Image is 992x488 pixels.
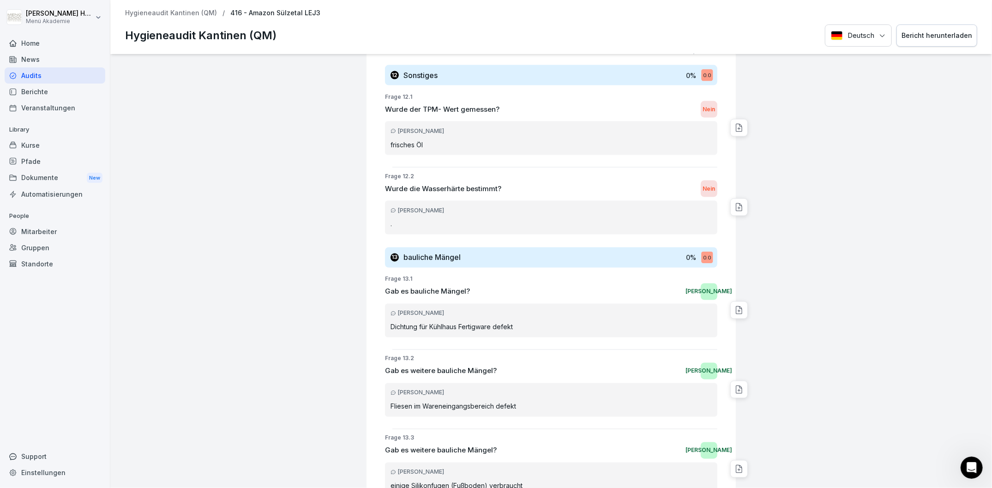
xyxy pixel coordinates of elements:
textarea: Nachricht senden... [8,283,177,299]
button: Anhang hochladen [14,302,22,309]
p: Fliesen im Wareneingangsbereich defekt [391,402,712,411]
p: frisches Öl [391,140,712,150]
div: Ziar sagt… [7,53,177,144]
a: Kurse [5,137,105,153]
button: GIF-Auswahl [44,302,51,309]
div: 0.0 [701,252,713,264]
p: Frage 13.1 [385,275,717,283]
div: Ziar • Vor 2 Std [15,125,58,131]
h3: Sonstiges [403,70,438,80]
div: [PERSON_NAME] [391,389,712,397]
p: People [5,209,105,223]
a: DokumenteNew [5,169,105,187]
div: [PERSON_NAME] 👋Willkommen in Bounti 🙌Schaue dich um! Wenn du Fragen hast, antworte einfach auf di... [7,53,151,123]
a: Home [5,35,105,51]
p: 0 % [686,71,696,80]
div: Nein [701,181,717,197]
p: Gab es bauliche Mängel? [385,287,470,297]
a: Pfade [5,153,105,169]
p: Menü Akademie [26,18,93,24]
p: Frage 12.2 [385,172,717,181]
button: Start recording [59,302,66,309]
p: Gab es weitere bauliche Mängel? [385,446,497,456]
button: Home [144,4,162,21]
p: Deutsch [848,30,874,41]
p: In den letzten 15m aktiv [45,12,118,21]
a: News [5,51,105,67]
div: Ziar [15,108,144,118]
div: 12 [391,71,399,79]
img: Profile image for Ziar [26,5,41,20]
a: Automatisierungen [5,186,105,202]
div: Dokumente [5,169,105,187]
p: Frage 12.1 [385,93,717,101]
div: [PERSON_NAME] [391,206,712,215]
a: Standorte [5,256,105,272]
a: Gruppen [5,240,105,256]
div: Willkommen in Bounti 🙌 [15,72,144,82]
p: . [391,219,712,229]
iframe: Intercom live chat [961,457,983,479]
h1: Ziar [45,5,59,12]
p: Library [5,122,105,137]
div: 13 [391,253,399,262]
button: Bericht herunterladen [896,24,977,47]
button: Sende eine Nachricht… [158,299,173,313]
p: 0 % [686,253,696,263]
div: [PERSON_NAME] [391,127,712,135]
img: Deutsch [831,31,843,40]
a: Einstellungen [5,464,105,481]
div: Schaue dich um! Wenn du Fragen hast, antworte einfach auf diese Nachricht. [15,86,144,104]
div: Bericht herunterladen [902,30,972,41]
div: [PERSON_NAME] [701,363,717,380]
p: [PERSON_NAME] Hemken [26,10,93,18]
p: / [222,9,225,17]
div: [PERSON_NAME] 👋 [15,59,144,68]
p: 416 - Amazon Sülzetal LEJ3 [230,9,320,17]
a: Hygieneaudit Kantinen (QM) [125,9,217,17]
a: Audits [5,67,105,84]
button: Language [825,24,892,47]
a: Berichte [5,84,105,100]
div: [PERSON_NAME] [391,309,712,318]
a: Mitarbeiter [5,223,105,240]
div: 0.0 [701,70,713,81]
div: [PERSON_NAME] [701,442,717,459]
div: Support [5,448,105,464]
p: Wurde der TPM- Wert gemessen? [385,104,499,115]
div: Nein [701,101,717,118]
p: Gab es weitere bauliche Mängel? [385,366,497,377]
div: Schließen [162,4,179,20]
p: Frage 13.3 [385,434,717,442]
p: Frage 13.2 [385,355,717,363]
button: go back [6,4,24,21]
div: [PERSON_NAME] [701,283,717,300]
div: New [87,173,102,183]
p: Wurde die Wasserhärte bestimmt? [385,184,501,194]
h3: bauliche Mängel [403,253,461,263]
div: [PERSON_NAME] [391,468,712,476]
a: Veranstaltungen [5,100,105,116]
p: Dichtung für Kühlhaus Fertigware defekt [391,322,712,332]
button: Emoji-Auswahl [29,302,36,310]
p: Hygieneaudit Kantinen (QM) [125,27,277,44]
